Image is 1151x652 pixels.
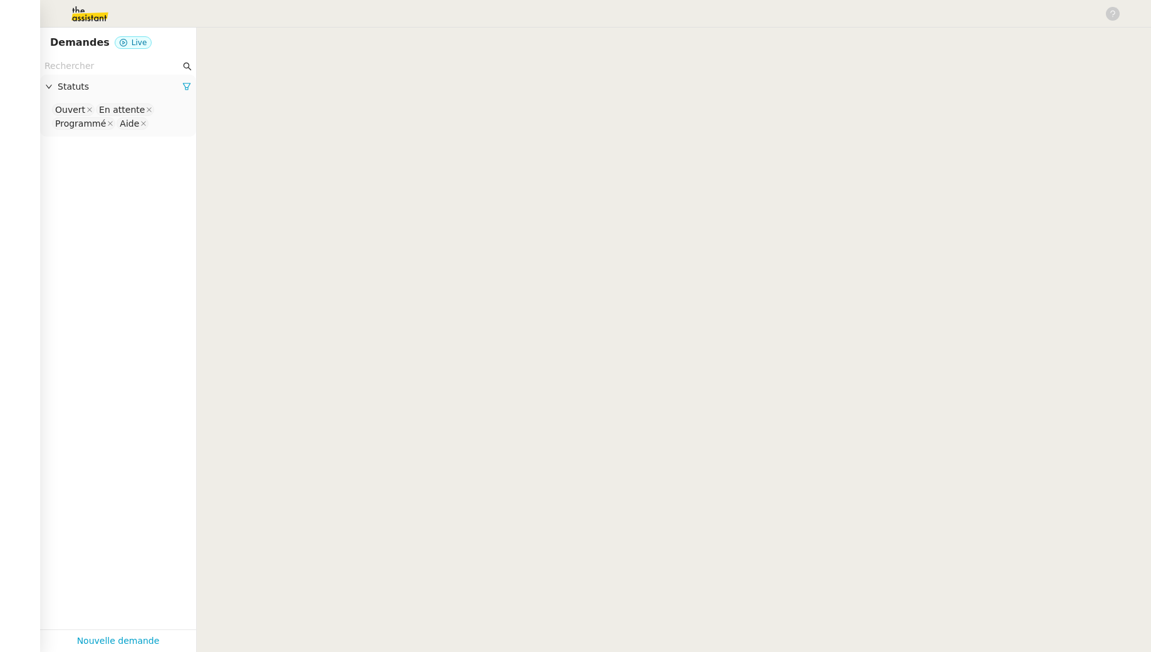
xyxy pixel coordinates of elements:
div: Aide [120,118,139,129]
div: Statuts [40,75,196,99]
nz-select-item: Aide [117,117,148,130]
span: Statuts [58,80,182,94]
a: Nouvelle demande [77,634,160,648]
input: Rechercher [44,59,180,73]
div: En attente [99,104,145,115]
nz-select-item: En attente [96,103,154,116]
span: Live [132,38,147,47]
nz-select-item: Ouvert [52,103,95,116]
div: Programmé [55,118,106,129]
div: Ouvert [55,104,85,115]
nz-page-header-title: Demandes [50,34,110,51]
nz-select-item: Programmé [52,117,115,130]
